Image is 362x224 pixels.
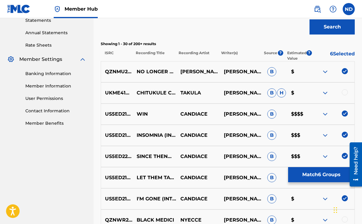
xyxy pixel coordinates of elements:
[65,5,98,12] span: Member Hub
[220,153,263,160] p: [PERSON_NAME], [PERSON_NAME] [PERSON_NAME]
[101,89,133,97] p: UKME41800008
[327,3,339,15] div: Help
[7,5,30,13] img: MLC Logo
[133,89,176,97] p: CHITUKULE CHA MTEDZA (PEANUT STEW)
[220,195,263,203] p: [PERSON_NAME], [PERSON_NAME] [PERSON_NAME]
[133,153,176,160] p: SINCE THEN…
[25,30,86,36] a: Annual Statements
[101,153,133,160] p: US5ED2202588
[332,195,362,224] iframe: Chat Widget
[217,50,260,61] p: Writer(s)
[25,42,86,48] a: Rate Sheets
[133,174,176,181] p: LET THEM TALK (INTRO)
[25,71,86,77] a: Banking Information
[101,174,133,181] p: US5ED2101304
[278,50,283,56] span: ?
[25,17,86,24] a: Statements
[277,88,286,97] span: H
[287,50,306,61] p: Estimated Value
[101,195,133,203] p: US5ED2101314
[176,132,220,139] p: CANDIACE
[133,132,176,139] p: INSOMNIA (INTERLUDE)
[287,89,311,97] p: $
[133,68,176,75] p: NO LONGER BROKEN
[267,67,276,76] span: B
[220,68,263,75] p: [PERSON_NAME], [PERSON_NAME] [PERSON_NAME]
[322,132,329,139] img: expand
[132,50,175,61] p: Recording Title
[287,110,311,118] p: $$$$
[101,41,355,47] p: Showing 1 - 30 of 200+ results
[306,50,312,56] span: ?
[322,195,329,203] img: expand
[25,108,86,114] a: Contact Information
[220,110,263,118] p: [PERSON_NAME], [PERSON_NAME] [PERSON_NAME]
[314,5,321,13] img: search
[345,140,362,189] iframe: Resource Center
[322,89,329,97] img: expand
[311,3,323,15] a: Public Search
[133,110,176,118] p: WIN
[176,174,220,181] p: CANDIACE
[101,68,133,75] p: QZNMU2410090
[220,216,263,224] p: [PERSON_NAME] [PERSON_NAME]
[25,95,86,102] a: User Permissions
[176,195,220,203] p: CANDIACE
[101,50,132,61] p: ISRC
[25,120,86,127] a: Member Benefits
[322,216,329,224] img: expand
[220,89,263,97] p: [PERSON_NAME]
[176,153,220,160] p: CANDIACE
[342,153,348,159] img: deselect
[287,195,311,203] p: $
[176,89,220,97] p: TAKULA
[267,173,276,182] span: B
[101,110,133,118] p: US5ED2101317
[287,216,311,224] p: $
[310,19,355,35] button: Search
[101,216,133,224] p: QZNWR2351982
[175,50,218,61] p: Recording Artist
[19,56,62,63] span: Member Settings
[267,194,276,203] span: B
[176,68,220,75] p: [PERSON_NAME]
[220,174,263,181] p: [PERSON_NAME], [PERSON_NAME] [PERSON_NAME]
[322,110,329,118] img: expand
[267,88,276,97] span: B
[101,132,133,139] p: US5ED2101316
[267,110,276,119] span: B
[287,68,311,75] p: $
[25,83,86,89] a: Member Information
[342,68,348,74] img: deselect
[329,5,337,13] img: help
[334,201,337,219] div: Drag
[288,167,355,182] button: Match6 Groups
[79,56,86,63] img: expand
[267,152,276,161] span: B
[322,68,329,75] img: expand
[220,132,263,139] p: [PERSON_NAME], [PERSON_NAME] [PERSON_NAME]
[312,50,355,61] p: 6 Selected
[287,153,311,160] p: $$$
[176,216,220,224] p: NYECCE
[133,195,176,203] p: I'M GONE (INTERLUDE)
[176,110,220,118] p: CANDIACE
[267,131,276,140] span: B
[7,56,14,63] img: Member Settings
[322,153,329,160] img: expand
[54,5,61,13] img: Top Rightsholder
[342,110,348,117] img: deselect
[287,174,311,181] p: $$$
[287,132,311,139] p: $$$
[264,50,277,61] p: Source
[133,216,176,224] p: BLACK MEDICI
[342,132,348,138] img: deselect
[343,3,355,15] div: User Menu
